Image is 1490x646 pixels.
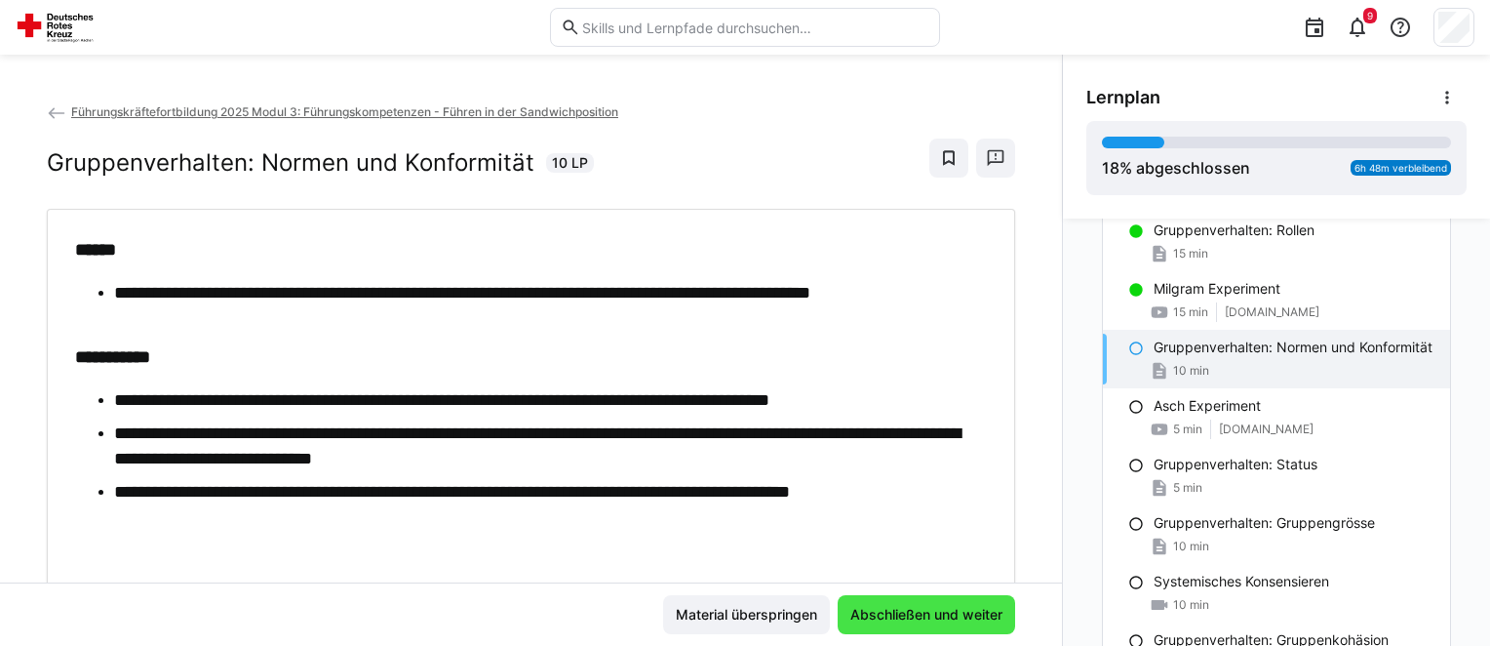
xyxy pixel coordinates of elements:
[1173,422,1202,437] span: 5 min
[1367,10,1373,21] span: 9
[1173,597,1209,613] span: 10 min
[1102,158,1119,178] span: 18
[1154,221,1314,240] p: Gruppenverhalten: Rollen
[1173,246,1208,262] span: 15 min
[1154,513,1375,533] p: Gruppenverhalten: Gruppengrösse
[1086,87,1160,108] span: Lernplan
[1354,162,1447,174] span: 6h 48m verbleibend
[47,104,618,119] a: Führungskräftefortbildung 2025 Modul 3: Führungskompetenzen - Führen in der Sandwichposition
[1173,363,1209,379] span: 10 min
[47,148,534,178] h2: Gruppenverhalten: Normen und Konformität
[1154,338,1432,357] p: Gruppenverhalten: Normen und Konformität
[552,153,588,173] span: 10 LP
[71,104,618,119] span: Führungskräftefortbildung 2025 Modul 3: Führungskompetenzen - Führen in der Sandwichposition
[580,19,929,36] input: Skills und Lernpfade durchsuchen…
[1173,539,1209,554] span: 10 min
[1173,304,1208,320] span: 15 min
[1154,279,1280,299] p: Milgram Experiment
[838,595,1015,634] button: Abschließen und weiter
[1154,455,1317,474] p: Gruppenverhalten: Status
[1102,156,1250,180] div: % abgeschlossen
[847,605,1005,625] span: Abschließen und weiter
[1154,572,1329,591] p: Systemisches Konsensieren
[673,605,820,625] span: Material überspringen
[1173,480,1202,496] span: 5 min
[1219,422,1314,437] span: [DOMAIN_NAME]
[1225,304,1319,320] span: [DOMAIN_NAME]
[663,595,830,634] button: Material überspringen
[1154,396,1261,416] p: Asch Experiment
